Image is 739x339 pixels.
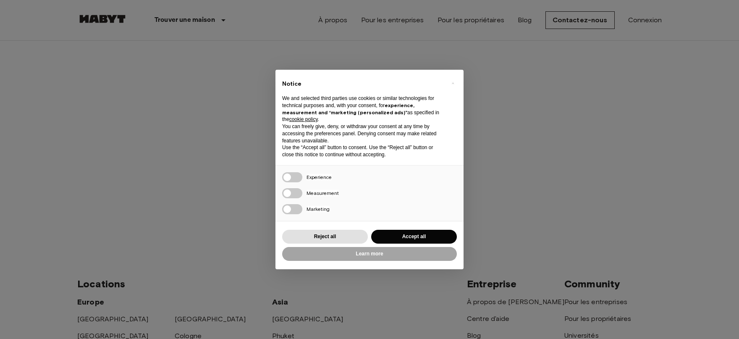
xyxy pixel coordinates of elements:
[282,80,443,88] h2: Notice
[451,78,454,88] span: ×
[282,230,368,244] button: Reject all
[307,206,330,212] span: Marketing
[282,123,443,144] p: You can freely give, deny, or withdraw your consent at any time by accessing the preferences pane...
[307,174,332,180] span: Experience
[282,144,443,158] p: Use the “Accept all” button to consent. Use the “Reject all” button or close this notice to conti...
[307,190,339,196] span: Measurement
[282,95,443,123] p: We and selected third parties use cookies or similar technologies for technical purposes and, wit...
[282,247,457,261] button: Learn more
[446,76,459,90] button: Close this notice
[289,116,318,122] a: cookie policy
[282,102,414,116] strong: experience, measurement and “marketing (personalized ads)”
[371,230,457,244] button: Accept all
